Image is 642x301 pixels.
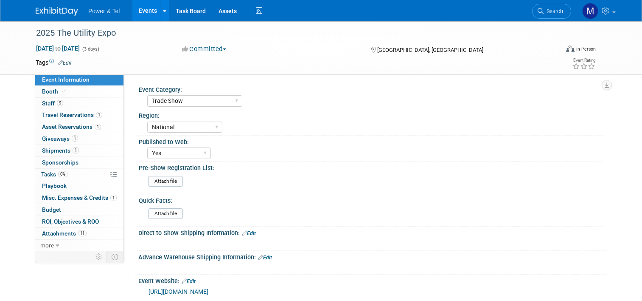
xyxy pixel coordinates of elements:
[138,227,606,238] div: Direct to Show Shipping Information:
[95,124,101,130] span: 1
[139,162,603,172] div: Pre-Show Registration List:
[42,182,67,189] span: Playbook
[35,228,123,239] a: Attachments11
[42,206,61,213] span: Budget
[179,45,230,54] button: Committed
[40,242,54,249] span: more
[88,8,120,14] span: Power & Tel
[110,195,117,201] span: 1
[138,251,606,262] div: Advance Warehouse Shipping Information:
[42,88,68,95] span: Booth
[572,58,595,62] div: Event Rating
[42,194,117,201] span: Misc. Expenses & Credits
[139,136,603,146] div: Published to Web:
[582,3,598,19] img: Michael Mackeben
[33,26,548,41] div: 2025 The Utility Expo
[35,74,123,85] a: Event Information
[42,147,79,154] span: Shipments
[532,4,571,19] a: Search
[42,135,78,142] span: Giveaways
[35,180,123,192] a: Playbook
[107,251,124,262] td: Toggle Event Tabs
[35,98,123,109] a: Staff9
[42,159,78,166] span: Sponsorships
[58,171,67,177] span: 0%
[35,86,123,97] a: Booth
[54,45,62,52] span: to
[42,218,99,225] span: ROI, Objectives & ROO
[42,100,63,107] span: Staff
[58,60,72,66] a: Edit
[35,145,123,156] a: Shipments1
[62,89,66,94] i: Booth reservation complete
[78,230,87,236] span: 11
[35,240,123,251] a: more
[41,171,67,178] span: Tasks
[35,216,123,227] a: ROI, Objectives & ROO
[36,45,80,52] span: [DATE] [DATE]
[149,288,208,295] a: [URL][DOMAIN_NAME]
[92,251,107,262] td: Personalize Event Tab Strip
[513,44,596,57] div: Event Format
[182,278,196,284] a: Edit
[81,46,99,52] span: (3 days)
[36,7,78,16] img: ExhibitDay
[36,58,72,67] td: Tags
[258,255,272,261] a: Edit
[35,121,123,133] a: Asset Reservations1
[138,275,606,286] div: Event Website:
[42,123,101,130] span: Asset Reservations
[139,109,603,120] div: Region:
[242,230,256,236] a: Edit
[377,47,483,53] span: [GEOGRAPHIC_DATA], [GEOGRAPHIC_DATA]
[139,83,603,94] div: Event Category:
[72,135,78,142] span: 1
[35,109,123,121] a: Travel Reservations1
[35,169,123,180] a: Tasks0%
[42,76,90,83] span: Event Information
[42,230,87,237] span: Attachments
[544,8,563,14] span: Search
[139,194,603,205] div: Quick Facts:
[73,147,79,153] span: 1
[35,192,123,204] a: Misc. Expenses & Credits1
[35,133,123,145] a: Giveaways1
[96,112,102,118] span: 1
[566,45,575,52] img: Format-Inperson.png
[576,46,596,52] div: In-Person
[35,157,123,168] a: Sponsorships
[57,100,63,106] span: 9
[35,204,123,216] a: Budget
[42,111,102,118] span: Travel Reservations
